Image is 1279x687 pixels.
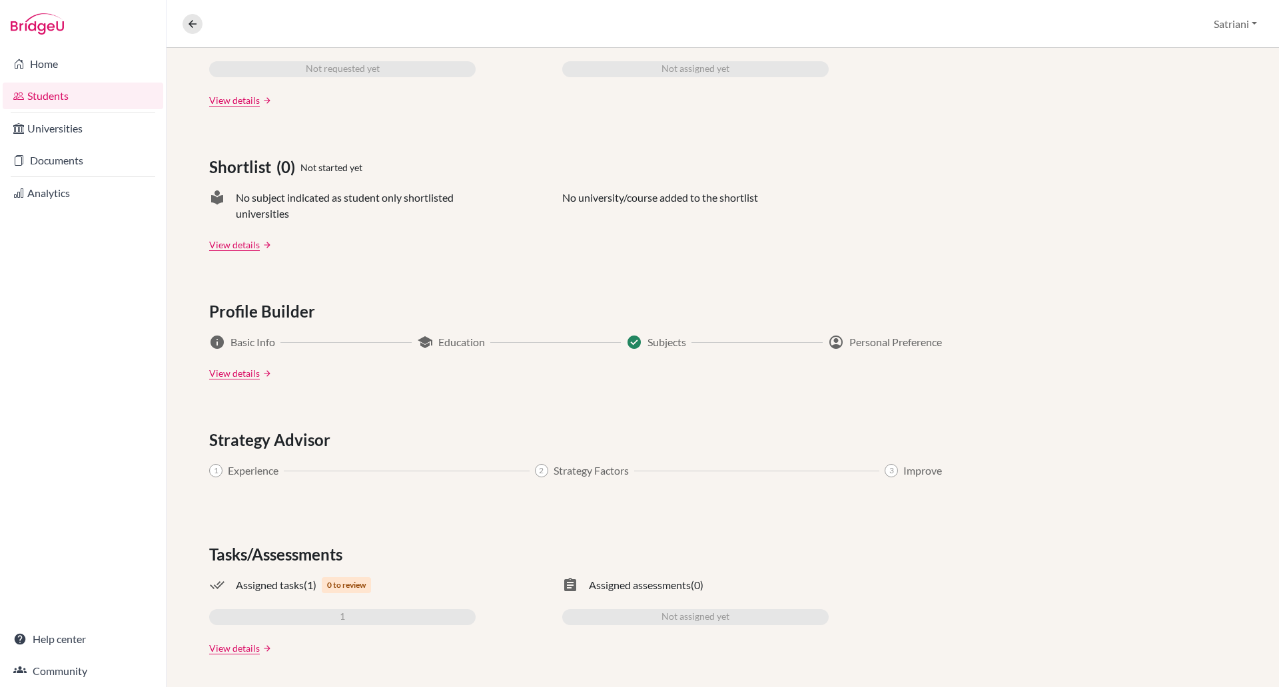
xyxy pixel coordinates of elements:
[209,190,225,222] span: local_library
[903,463,942,479] span: Improve
[849,334,942,350] span: Personal Preference
[228,463,278,479] span: Experience
[3,147,163,174] a: Documents
[828,334,844,350] span: account_circle
[260,240,272,250] a: arrow_forward
[209,238,260,252] a: View details
[562,577,578,593] span: assignment
[260,96,272,105] a: arrow_forward
[236,190,476,222] span: No subject indicated as student only shortlisted universities
[230,334,275,350] span: Basic Info
[260,369,272,378] a: arrow_forward
[885,464,898,477] span: 3
[209,334,225,350] span: info
[626,334,642,350] span: Success
[3,51,163,77] a: Home
[661,61,729,77] span: Not assigned yet
[647,334,686,350] span: Subjects
[209,577,225,593] span: done_all
[3,115,163,142] a: Universities
[340,609,345,625] span: 1
[209,366,260,380] a: View details
[691,577,703,593] span: (0)
[3,180,163,206] a: Analytics
[209,641,260,655] a: View details
[276,155,300,179] span: (0)
[3,83,163,109] a: Students
[306,61,380,77] span: Not requested yet
[3,658,163,684] a: Community
[322,577,371,593] span: 0 to review
[260,644,272,653] a: arrow_forward
[535,464,548,477] span: 2
[209,155,276,179] span: Shortlist
[589,577,691,593] span: Assigned assessments
[209,543,348,567] span: Tasks/Assessments
[554,463,629,479] span: Strategy Factors
[438,334,485,350] span: Education
[300,160,362,174] span: Not started yet
[417,334,433,350] span: school
[209,93,260,107] a: View details
[1208,11,1263,37] button: Satriani
[236,577,304,593] span: Assigned tasks
[11,13,64,35] img: Bridge-U
[661,609,729,625] span: Not assigned yet
[209,464,222,477] span: 1
[3,626,163,652] a: Help center
[562,190,758,222] p: No university/course added to the shortlist
[209,300,320,324] span: Profile Builder
[209,428,336,452] span: Strategy Advisor
[304,577,316,593] span: (1)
